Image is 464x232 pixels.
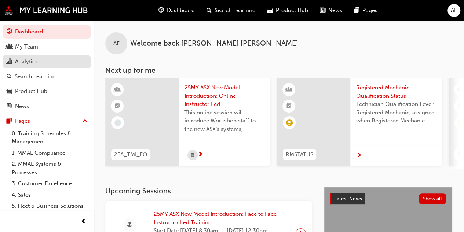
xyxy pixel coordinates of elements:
[9,147,91,159] a: 1. MMAL Compliance
[7,118,12,125] span: pages-icon
[3,100,91,113] a: News
[114,150,147,159] span: 25A_TMI_FO
[277,78,442,166] a: RMSTATUSRegistered Mechanic Qualification StatusTechnician Qualification Level: Registered Mechan...
[3,25,91,39] a: Dashboard
[154,210,289,226] span: 25MY ASX New Model Introduction: Face to Face Instructor Led Training
[356,153,362,159] span: next-icon
[7,74,12,80] span: search-icon
[115,101,120,111] span: booktick-icon
[9,200,91,212] a: 5. Fleet & Business Solutions
[153,3,201,18] a: guage-iconDashboard
[334,196,362,202] span: Latest News
[7,29,12,35] span: guage-icon
[362,6,377,15] span: Pages
[15,117,30,125] div: Pages
[314,3,348,18] a: news-iconNews
[3,70,91,83] a: Search Learning
[184,83,264,108] span: 25MY ASX New Model Introduction: Online Instructor Led Training
[262,3,314,18] a: car-iconProduct Hub
[7,88,12,95] span: car-icon
[9,158,91,178] a: 2. MMAL Systems & Processes
[356,100,436,125] span: Technician Qualification Level: Registered Mechanic, assigned when Registered Mechanic modules ha...
[184,108,264,133] span: This online session will introduce Workshop staff to the new ASX’s systems, software, servicing p...
[15,72,56,81] div: Search Learning
[15,87,47,96] div: Product Hub
[198,151,203,158] span: next-icon
[3,114,91,128] button: Pages
[127,221,132,230] span: sessionType_FACE_TO_FACE-icon
[9,128,91,147] a: 0. Training Schedules & Management
[7,103,12,110] span: news-icon
[356,83,436,100] span: Registered Mechanic Qualification Status
[83,117,88,126] span: up-icon
[207,6,212,15] span: search-icon
[286,85,292,94] span: learningResourceType_INSTRUCTOR_LED-icon
[215,6,256,15] span: Search Learning
[419,193,446,204] button: Show all
[167,6,195,15] span: Dashboard
[451,6,457,15] span: AF
[9,178,91,189] a: 3. Customer Excellence
[191,151,194,160] span: calendar-icon
[15,43,38,51] div: My Team
[276,6,308,15] span: Product Hub
[3,55,91,68] a: Analytics
[158,6,164,15] span: guage-icon
[7,58,12,65] span: chart-icon
[354,6,359,15] span: pages-icon
[286,150,313,159] span: RMSTATUS
[4,6,88,15] img: mmal
[447,4,460,17] button: AF
[81,217,86,226] span: prev-icon
[286,101,292,111] span: booktick-icon
[328,6,342,15] span: News
[94,66,464,75] h3: Next up for me
[458,101,463,111] span: booktick-icon
[9,189,91,201] a: 4. Sales
[3,40,91,54] a: My Team
[201,3,262,18] a: search-iconSearch Learning
[114,119,121,126] span: learningRecordVerb_NONE-icon
[458,85,463,94] span: learningResourceType_INSTRUCTOR_LED-icon
[286,119,293,126] span: learningRecordVerb_ACHIEVE-icon
[267,6,273,15] span: car-icon
[348,3,383,18] a: pages-iconPages
[115,85,120,94] span: learningResourceType_INSTRUCTOR_LED-icon
[15,57,38,66] div: Analytics
[15,102,29,111] div: News
[7,44,12,50] span: people-icon
[130,39,298,48] span: Welcome back , [PERSON_NAME] [PERSON_NAME]
[105,78,270,166] a: 25A_TMI_FO25MY ASX New Model Introduction: Online Instructor Led TrainingThis online session will...
[330,193,446,205] a: Latest NewsShow all
[3,85,91,98] a: Product Hub
[113,39,120,48] span: AF
[3,24,91,114] button: DashboardMy TeamAnalyticsSearch LearningProduct HubNews
[105,187,312,195] h3: Upcoming Sessions
[320,6,325,15] span: news-icon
